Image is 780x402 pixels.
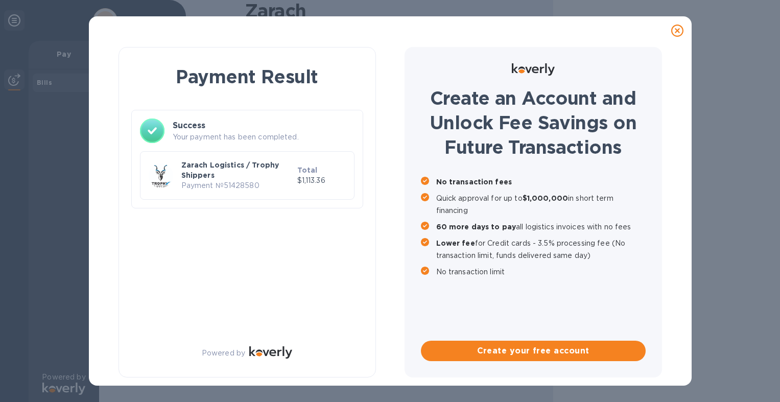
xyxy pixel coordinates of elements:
button: Create your free account [421,341,646,361]
p: for Credit cards - 3.5% processing fee (No transaction limit, funds delivered same day) [436,237,646,262]
p: $1,113.36 [297,175,346,186]
p: Your payment has been completed. [173,132,354,143]
b: 60 more days to pay [436,223,516,231]
h1: Create an Account and Unlock Fee Savings on Future Transactions [421,86,646,159]
span: Create your free account [429,345,637,357]
p: Powered by [202,348,245,359]
b: Lower fee [436,239,475,247]
p: No transaction limit [436,266,646,278]
b: $1,000,000 [523,194,568,202]
h3: Success [173,120,354,132]
b: No transaction fees [436,178,512,186]
h1: Payment Result [135,64,359,89]
p: Quick approval for up to in short term financing [436,192,646,217]
b: Total [297,166,318,174]
img: Logo [249,346,292,359]
p: all logistics invoices with no fees [436,221,646,233]
img: Logo [512,63,555,76]
p: Payment № 51428580 [181,180,293,191]
p: Zarach Logistics / Trophy Shippers [181,160,293,180]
